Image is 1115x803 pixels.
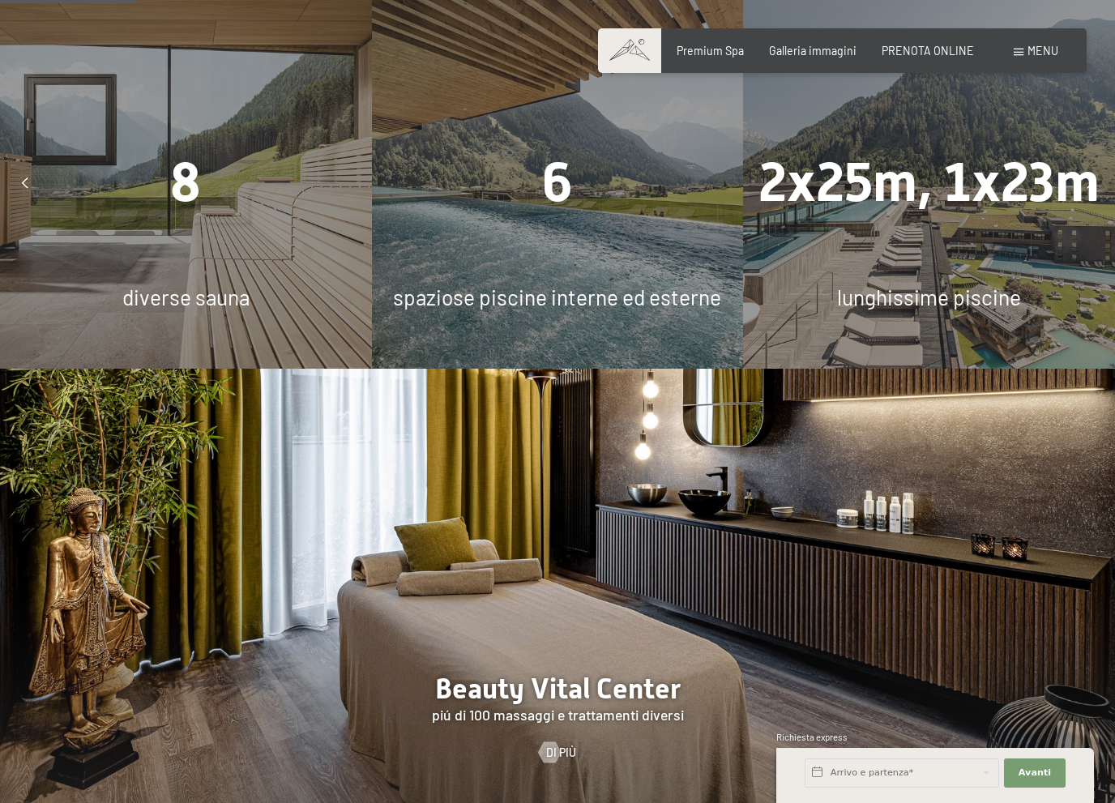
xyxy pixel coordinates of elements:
[170,151,201,214] span: 8
[837,284,1021,310] span: lunghissime piscine
[546,745,576,761] span: Di più
[758,151,1100,214] span: 2x25m, 1x23m
[769,44,857,58] a: Galleria immagini
[1004,758,1066,788] button: Avanti
[539,745,576,761] a: Di più
[677,44,744,58] a: Premium Spa
[542,151,573,214] span: 6
[882,44,974,58] a: PRENOTA ONLINE
[122,284,250,310] span: diverse sauna
[1027,44,1058,58] span: Menu
[1019,767,1051,780] span: Avanti
[776,732,848,742] span: Richiesta express
[393,284,721,310] span: spaziose piscine interne ed esterne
